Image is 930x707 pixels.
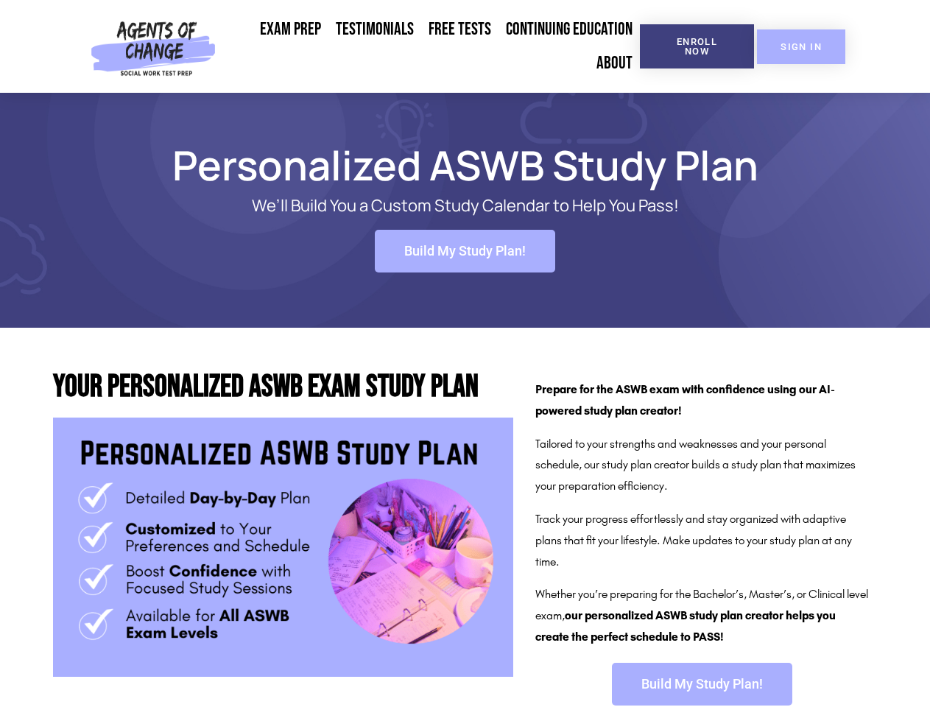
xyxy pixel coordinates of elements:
a: Exam Prep [253,13,328,46]
a: Free Tests [421,13,499,46]
b: our personalized ASWB study plan creator helps you create the perfect schedule to PASS! [535,608,836,644]
p: Tailored to your strengths and weaknesses and your personal schedule, our study plan creator buil... [535,434,870,497]
a: SIGN IN [757,29,845,64]
strong: Prepare for the ASWB exam with confidence using our AI-powered study plan creator! [535,382,835,418]
span: Build My Study Plan! [641,678,763,691]
p: Track your progress effortlessly and stay organized with adaptive plans that fit your lifestyle. ... [535,509,870,572]
nav: Menu [222,13,640,80]
h2: Your Personalized ASWB Exam Study Plan [53,372,513,403]
a: Continuing Education [499,13,640,46]
p: We’ll Build You a Custom Study Calendar to Help You Pass! [105,197,826,215]
a: About [589,46,640,80]
a: Build My Study Plan! [612,663,792,706]
a: Testimonials [328,13,421,46]
span: SIGN IN [781,42,822,52]
p: Whether you’re preparing for the Bachelor’s, Master’s, or Clinical level exam, [535,584,870,647]
a: Build My Study Plan! [375,230,555,272]
span: Build My Study Plan! [404,245,526,258]
a: Enroll Now [640,24,754,68]
h1: Personalized ASWB Study Plan [46,148,885,182]
span: Enroll Now [663,37,730,56]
